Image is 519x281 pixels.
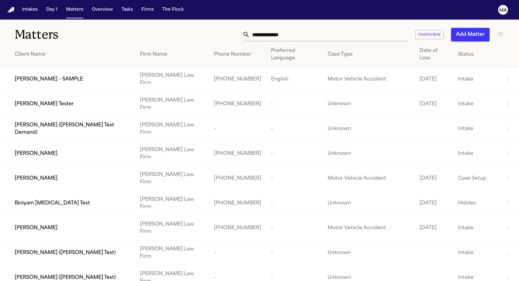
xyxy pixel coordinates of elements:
[135,216,209,241] td: [PERSON_NAME] Law Firm
[323,191,415,216] td: Unknown
[135,241,209,265] td: [PERSON_NAME] Law Firm
[323,117,415,141] td: Unknown
[135,67,209,92] td: [PERSON_NAME] Law Firm
[415,67,453,92] td: [DATE]
[160,4,186,15] button: The Flock
[323,216,415,241] td: Motor Vehicle Accident
[453,92,499,117] td: Intake
[415,30,444,39] button: Overview
[209,241,266,265] td: -
[266,166,323,191] td: -
[89,4,115,15] button: Overview
[209,141,266,166] td: [PHONE_NUMBER]
[328,51,410,58] div: Case Type
[323,241,415,265] td: Unknown
[453,141,499,166] td: Intake
[15,122,130,136] span: [PERSON_NAME] ([PERSON_NAME] Test Demand)
[7,7,15,13] img: Finch Logo
[135,166,209,191] td: [PERSON_NAME] Law Firm
[135,92,209,117] td: [PERSON_NAME] Law Firm
[15,175,58,182] span: [PERSON_NAME]
[453,241,499,265] td: Intake
[214,51,261,58] div: Phone Number
[266,141,323,166] td: -
[453,166,499,191] td: Case Setup
[44,4,60,15] button: Day 1
[209,166,266,191] td: [PHONE_NUMBER]
[453,67,499,92] td: Intake
[64,4,86,15] button: Matters
[7,7,15,13] a: Home
[266,191,323,216] td: -
[323,141,415,166] td: Unknown
[15,200,90,207] span: Biniyam [MEDICAL_DATA] Test
[209,216,266,241] td: [PHONE_NUMBER]
[15,100,74,108] span: [PERSON_NAME] Tester
[209,191,266,216] td: [PHONE_NUMBER]
[453,216,499,241] td: Intake
[135,141,209,166] td: [PERSON_NAME] Law Firm
[415,216,453,241] td: [DATE]
[15,76,83,83] span: [PERSON_NAME] - SAMPLE
[209,117,266,141] td: -
[266,216,323,241] td: -
[323,92,415,117] td: Unknown
[209,67,266,92] td: [PHONE_NUMBER]
[415,92,453,117] td: [DATE]
[15,27,154,42] h1: Matters
[15,224,58,232] span: [PERSON_NAME]
[266,92,323,117] td: -
[453,191,499,216] td: Hidden
[119,4,135,15] button: Tasks
[453,117,499,141] td: Intake
[266,241,323,265] td: -
[271,47,318,62] div: Preferred Language
[323,67,415,92] td: Motor Vehicle Accident
[20,4,40,15] button: Intakes
[209,92,266,117] td: [PHONE_NUMBER]
[15,150,58,157] span: [PERSON_NAME]
[266,67,323,92] td: English
[266,117,323,141] td: -
[135,191,209,216] td: [PERSON_NAME] Law Firm
[135,117,209,141] td: [PERSON_NAME] Law Firm
[415,166,453,191] td: [DATE]
[15,51,130,58] div: Client Name
[140,51,204,58] div: Firm Name
[15,249,116,257] span: [PERSON_NAME] ([PERSON_NAME] Test)
[419,47,448,62] div: Date of Loss
[451,28,490,41] button: Add Matter
[415,191,453,216] td: [DATE]
[323,166,415,191] td: Motor Vehicle Accident
[139,4,156,15] button: Firms
[458,51,495,58] div: Status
